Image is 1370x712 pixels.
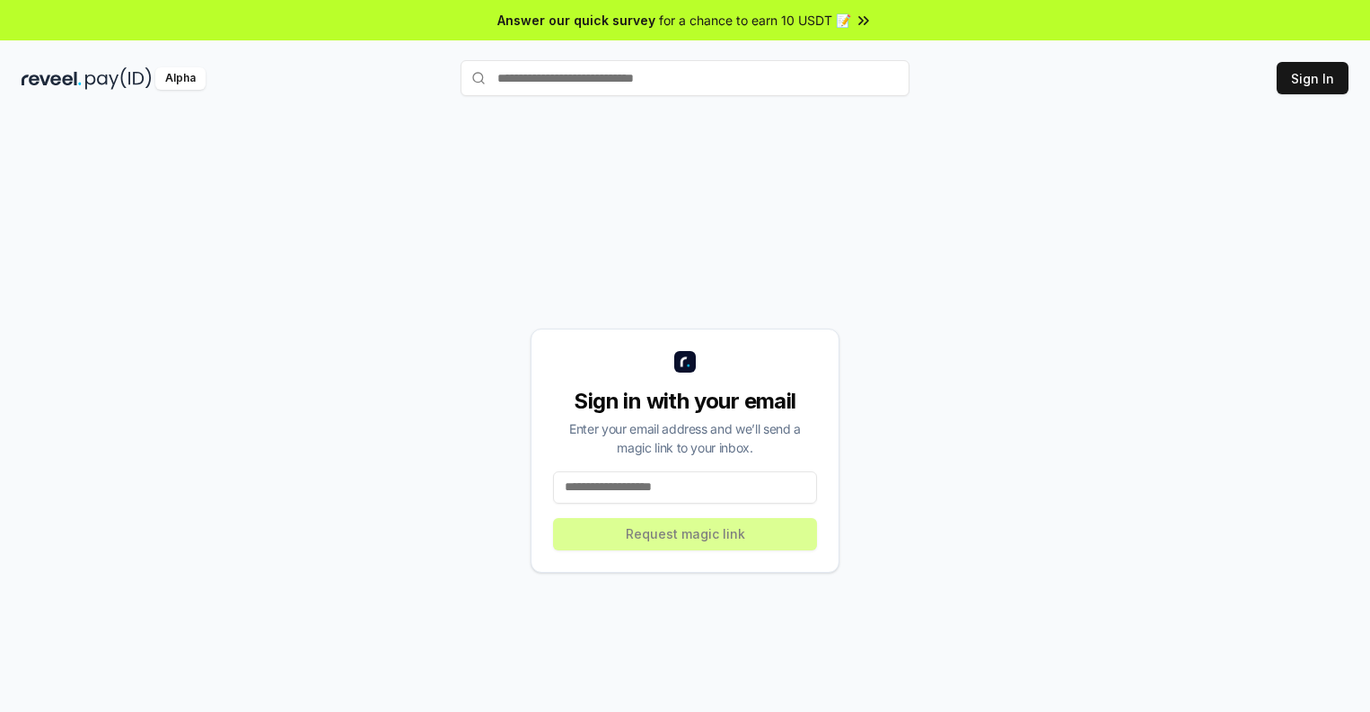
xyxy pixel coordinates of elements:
[22,67,82,90] img: reveel_dark
[155,67,206,90] div: Alpha
[674,351,696,373] img: logo_small
[659,11,851,30] span: for a chance to earn 10 USDT 📝
[1277,62,1348,94] button: Sign In
[553,387,817,416] div: Sign in with your email
[85,67,152,90] img: pay_id
[497,11,655,30] span: Answer our quick survey
[553,419,817,457] div: Enter your email address and we’ll send a magic link to your inbox.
